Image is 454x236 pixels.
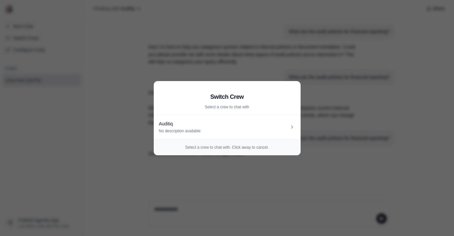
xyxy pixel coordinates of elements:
[159,120,289,127] div: Auditiq
[159,104,295,110] p: Select a crew to chat with
[159,128,289,134] div: No description available
[159,145,295,150] p: Select a crew to chat with. Click away to cancel.
[154,115,301,139] a: Auditiq No description available
[159,92,295,101] h2: Switch Crew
